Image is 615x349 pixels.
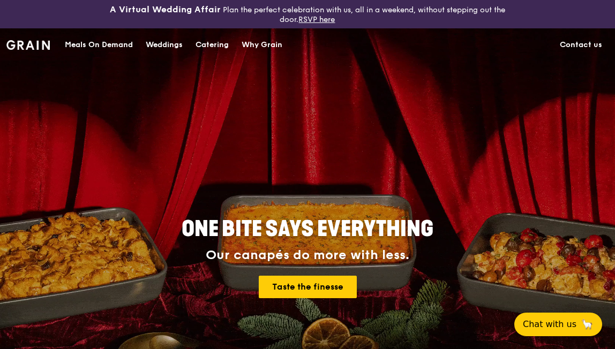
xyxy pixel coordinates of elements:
[196,29,229,61] div: Catering
[298,15,335,24] a: RSVP here
[102,4,512,24] div: Plan the perfect celebration with us, all in a weekend, without stepping out the door.
[115,248,500,263] div: Our canapés do more with less.
[553,29,609,61] a: Contact us
[514,313,602,336] button: Chat with us🦙
[189,29,235,61] a: Catering
[235,29,289,61] a: Why Grain
[259,276,357,298] a: Taste the finesse
[139,29,189,61] a: Weddings
[110,4,221,15] h3: A Virtual Wedding Affair
[65,29,133,61] div: Meals On Demand
[146,29,183,61] div: Weddings
[6,28,50,60] a: GrainGrain
[6,40,50,50] img: Grain
[182,216,433,242] span: ONE BITE SAYS EVERYTHING
[581,318,594,331] span: 🦙
[242,29,282,61] div: Why Grain
[523,318,576,331] span: Chat with us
